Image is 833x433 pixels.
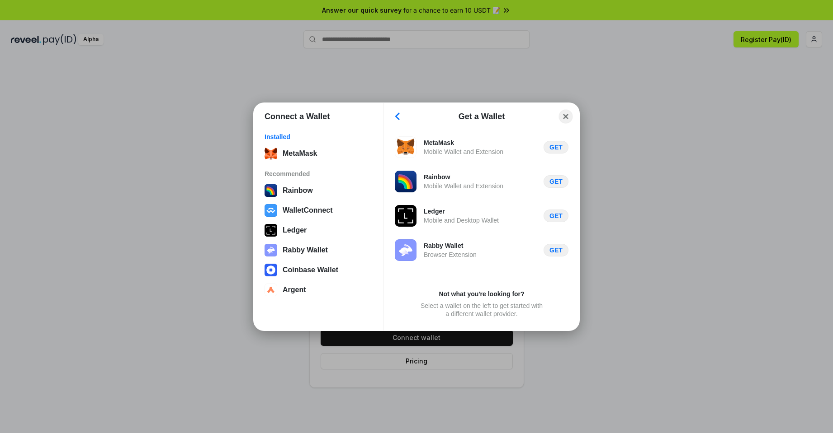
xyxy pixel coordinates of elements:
div: Browser Extension [424,251,477,259]
button: GET [544,210,568,222]
div: MetaMask [424,139,503,147]
div: Rabby Wallet [424,242,477,250]
div: Coinbase Wallet [283,266,338,274]
button: Close [559,109,573,123]
button: Ledger [262,221,375,239]
button: GET [544,141,568,154]
div: MetaMask [283,149,317,158]
button: Rabby Wallet [262,241,375,259]
button: Argent [262,281,375,299]
div: Ledger [283,226,307,234]
img: svg+xml,%3Csvg%20xmlns%3D%22http%3A%2F%2Fwww.w3.org%2F2000%2Fsvg%22%20width%3D%2228%22%20height%3... [265,224,277,237]
div: Rabby Wallet [283,246,328,254]
button: MetaMask [262,144,375,163]
img: svg+xml,%3Csvg%20width%3D%2228%22%20height%3D%2228%22%20viewBox%3D%220%200%2028%2028%22%20fill%3D... [265,284,277,296]
img: svg+xml,%3Csvg%20xmlns%3D%22http%3A%2F%2Fwww.w3.org%2F2000%2Fsvg%22%20width%3D%2228%22%20height%3... [395,205,416,227]
button: Coinbase Wallet [262,261,375,279]
div: Installed [265,133,373,141]
img: svg+xml;base64,PHN2ZyB3aWR0aD0iMzUiIGhlaWdodD0iMzQiIHZpZXdCb3g9IjAgMCAzNSAzNCIgZmlsbD0ibm9uZSIgeG... [265,147,277,160]
img: svg+xml,%3Csvg%20xmlns%3D%22http%3A%2F%2Fwww.w3.org%2F2000%2Fsvg%22%20fill%3D%22none%22%20viewBox... [395,239,416,261]
div: Rainbow [424,173,503,181]
div: GET [549,246,563,254]
h1: Connect a Wallet [265,111,330,122]
div: GET [549,177,563,186]
button: Rainbow [262,182,375,200]
div: Get a Wallet [459,111,505,122]
div: Ledger [424,207,499,215]
img: svg+xml,%3Csvg%20width%3D%22120%22%20height%3D%22120%22%20viewBox%3D%220%200%20120%20120%22%20fil... [265,184,277,197]
div: Rainbow [283,186,313,195]
img: svg+xml,%3Csvg%20width%3D%2228%22%20height%3D%2228%22%20viewBox%3D%220%200%2028%2028%22%20fill%3D... [265,264,277,276]
button: GET [544,175,568,188]
img: svg+xml,%3Csvg%20width%3D%22120%22%20height%3D%22120%22%20viewBox%3D%220%200%20120%20120%22%20fil... [395,171,416,192]
button: WalletConnect [262,201,375,219]
div: GET [549,143,563,151]
div: GET [549,212,563,220]
div: Recommended [265,170,373,178]
div: Mobile and Desktop Wallet [424,216,499,224]
img: svg+xml,%3Csvg%20width%3D%2228%22%20height%3D%2228%22%20viewBox%3D%220%200%2028%2028%22%20fill%3D... [395,136,416,158]
img: svg+xml,%3Csvg%20xmlns%3D%22http%3A%2F%2Fwww.w3.org%2F2000%2Fsvg%22%20fill%3D%22none%22%20viewBox... [265,244,277,256]
div: Argent [283,286,306,294]
div: Select a wallet on the left to get started with a different wallet provider. [420,302,544,318]
button: GET [544,244,568,256]
div: Mobile Wallet and Extension [424,182,503,190]
div: Mobile Wallet and Extension [424,148,503,156]
div: Not what you're looking for? [439,290,524,298]
img: svg+xml,%3Csvg%20width%3D%2228%22%20height%3D%2228%22%20viewBox%3D%220%200%2028%2028%22%20fill%3D... [265,204,277,217]
div: WalletConnect [283,206,333,214]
